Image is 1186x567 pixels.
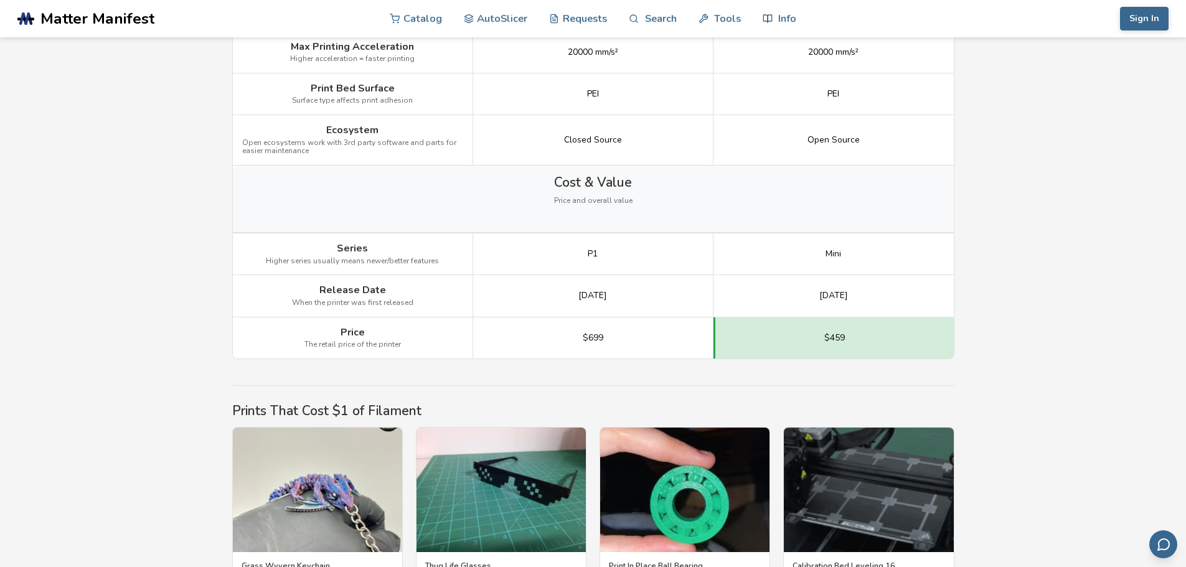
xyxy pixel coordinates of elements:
span: PEI [827,89,839,99]
button: Send feedback via email [1149,530,1177,558]
span: Max Printing Acceleration [291,41,414,52]
span: [DATE] [578,291,607,301]
img: Print In Place Ball Bearing [600,428,769,552]
span: $699 [583,333,603,343]
button: Sign In [1120,7,1169,30]
span: Higher series usually means newer/better features [266,257,439,266]
span: Ecosystem [326,124,379,136]
img: Thug Life Glasses [417,428,586,552]
span: 20000 mm/s² [568,47,618,57]
span: Price and overall value [554,197,633,205]
span: Open ecosystems work with 3rd party software and parts for easier maintenance [242,139,463,156]
span: Open Source [807,135,860,145]
span: $459 [824,333,845,343]
span: Surface type affects print adhesion [292,96,413,105]
span: The retail price of the printer [304,340,401,349]
span: [DATE] [819,291,848,301]
span: Release Date [319,284,386,296]
span: Closed Source [564,135,622,145]
img: Calibration Bed Leveling 16 [784,428,953,552]
span: Matter Manifest [40,10,154,27]
span: 20000 mm/s² [808,47,859,57]
span: When the printer was first released [292,299,413,307]
span: Mini [826,249,841,259]
span: Series [337,243,368,254]
h2: Prints That Cost $1 of Filament [232,403,954,418]
span: PEI [587,89,599,99]
span: P1 [588,249,598,259]
span: Print Bed Surface [311,83,395,94]
img: Grass Wyvern Keychain [233,428,402,552]
span: Price [341,327,365,338]
span: Higher acceleration = faster printing [290,55,415,63]
span: Cost & Value [554,175,632,190]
